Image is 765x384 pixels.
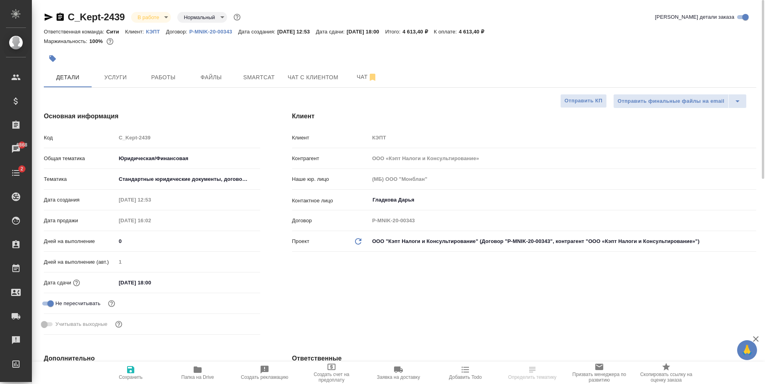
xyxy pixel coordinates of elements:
[277,29,316,35] p: [DATE] 12:53
[613,94,747,108] div: split button
[434,29,459,35] p: К оплате:
[119,374,143,380] span: Сохранить
[146,28,166,35] a: КЭПТ
[238,29,277,35] p: Дата создания:
[655,13,734,21] span: [PERSON_NAME] детали заказа
[164,362,231,384] button: Папка на Drive
[385,29,402,35] p: Итого:
[44,175,116,183] p: Тематика
[125,29,146,35] p: Клиент:
[116,194,186,206] input: Пустое поле
[44,134,116,142] p: Код
[55,320,108,328] span: Учитывать выходные
[633,362,700,384] button: Скопировать ссылку на оценку заказа
[55,300,100,308] span: Не пересчитывать
[241,374,288,380] span: Создать рекламацию
[459,29,490,35] p: 4 613,40 ₽
[292,197,369,205] p: Контактное лицо
[116,152,260,165] div: Юридическая/Финансовая
[12,141,32,149] span: 6868
[288,72,338,82] span: Чат с клиентом
[369,173,756,185] input: Пустое поле
[49,72,87,82] span: Детали
[232,12,242,22] button: Доп статусы указывают на важность/срочность заказа
[105,36,115,47] button: 0.00 RUB;
[292,237,310,245] p: Проект
[316,29,347,35] p: Дата сдачи:
[303,372,360,383] span: Создать счет на предоплату
[96,72,135,82] span: Услуги
[292,354,756,363] h4: Ответственные
[348,72,386,82] span: Чат
[292,217,369,225] p: Договор
[44,217,116,225] p: Дата продажи
[189,28,238,35] a: P-MNIK-20-00343
[116,256,260,268] input: Пустое поле
[292,134,369,142] p: Клиент
[365,362,432,384] button: Заявка на доставку
[432,362,499,384] button: Добавить Todo
[68,12,125,22] a: C_Kept-2439
[449,374,482,380] span: Добавить Todo
[618,97,724,106] span: Отправить финальные файлы на email
[566,362,633,384] button: Призвать менеджера по развитию
[146,29,166,35] p: КЭПТ
[166,29,189,35] p: Договор:
[402,29,434,35] p: 4 613,40 ₽
[192,72,230,82] span: Файлы
[106,29,125,35] p: Сити
[44,29,106,35] p: Ответственная команда:
[637,372,695,383] span: Скопировать ссылку на оценку заказа
[44,38,89,44] p: Маржинальность:
[292,175,369,183] p: Наше юр. лицо
[181,14,217,21] button: Нормальный
[116,172,260,186] div: Стандартные юридические документы, договоры, уставы
[565,96,602,106] span: Отправить КП
[560,94,607,108] button: Отправить КП
[44,196,116,204] p: Дата создания
[144,72,182,82] span: Работы
[369,153,756,164] input: Пустое поле
[508,374,556,380] span: Определить тематику
[347,29,385,35] p: [DATE] 18:00
[177,12,227,23] div: В работе
[44,237,116,245] p: Дней на выполнение
[116,235,260,247] input: ✎ Введи что-нибудь
[44,155,116,163] p: Общая тематика
[189,29,238,35] p: P-MNIK-20-00343
[369,235,756,248] div: ООО "Кэпт Налоги и Консультирование" (Договор "P-MNIK-20-00343", контрагент "ООО «Кэпт Налоги и К...
[752,199,753,201] button: Open
[44,112,260,121] h4: Основная информация
[740,342,754,359] span: 🙏
[369,215,756,226] input: Пустое поле
[44,50,61,67] button: Добавить тэг
[298,362,365,384] button: Создать счет на предоплату
[44,12,53,22] button: Скопировать ссылку для ЯМессенджера
[2,139,30,159] a: 6868
[369,132,756,143] input: Пустое поле
[737,340,757,360] button: 🙏
[55,12,65,22] button: Скопировать ссылку
[116,277,186,288] input: ✎ Введи что-нибудь
[368,72,377,82] svg: Отписаться
[240,72,278,82] span: Smartcat
[135,14,161,21] button: В работе
[116,215,186,226] input: Пустое поле
[116,132,260,143] input: Пустое поле
[44,354,260,363] h4: Дополнительно
[292,112,756,121] h4: Клиент
[613,94,729,108] button: Отправить финальные файлы на email
[97,362,164,384] button: Сохранить
[181,374,214,380] span: Папка на Drive
[131,12,171,23] div: В работе
[292,155,369,163] p: Контрагент
[44,279,71,287] p: Дата сдачи
[114,319,124,329] button: Выбери, если сб и вс нужно считать рабочими днями для выполнения заказа.
[571,372,628,383] span: Призвать менеджера по развитию
[2,163,30,183] a: 2
[16,165,28,173] span: 2
[499,362,566,384] button: Определить тематику
[44,258,116,266] p: Дней на выполнение (авт.)
[89,38,105,44] p: 100%
[71,278,82,288] button: Если добавить услуги и заполнить их объемом, то дата рассчитается автоматически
